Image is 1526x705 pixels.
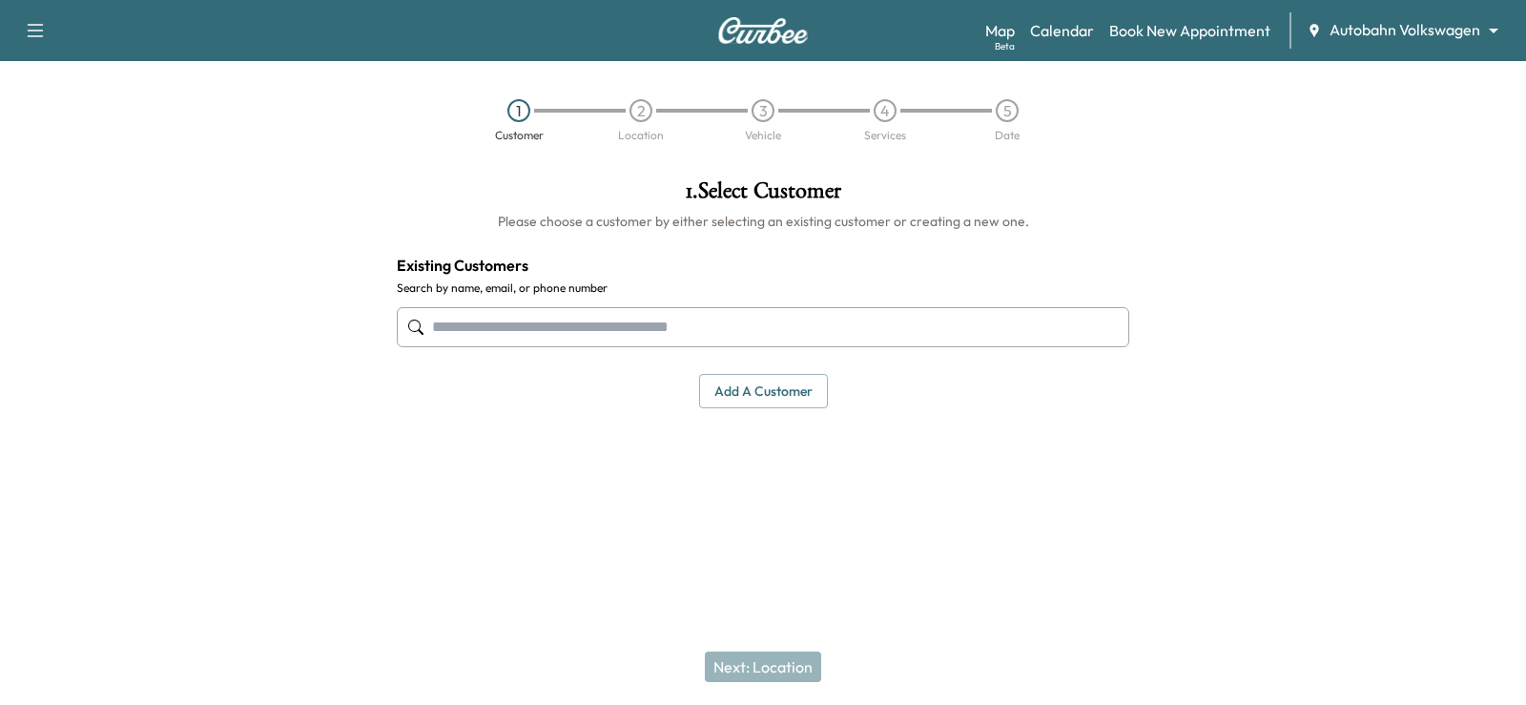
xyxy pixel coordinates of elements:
[752,99,774,122] div: 3
[864,130,906,141] div: Services
[1030,19,1094,42] a: Calendar
[495,130,544,141] div: Customer
[397,179,1129,212] h1: 1 . Select Customer
[995,130,1020,141] div: Date
[996,99,1019,122] div: 5
[397,280,1129,296] label: Search by name, email, or phone number
[717,17,809,44] img: Curbee Logo
[874,99,897,122] div: 4
[995,39,1015,53] div: Beta
[397,254,1129,277] h4: Existing Customers
[985,19,1015,42] a: MapBeta
[1109,19,1270,42] a: Book New Appointment
[699,374,828,409] button: Add a customer
[397,212,1129,231] h6: Please choose a customer by either selecting an existing customer or creating a new one.
[1330,19,1480,41] span: Autobahn Volkswagen
[745,130,781,141] div: Vehicle
[618,130,664,141] div: Location
[629,99,652,122] div: 2
[507,99,530,122] div: 1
